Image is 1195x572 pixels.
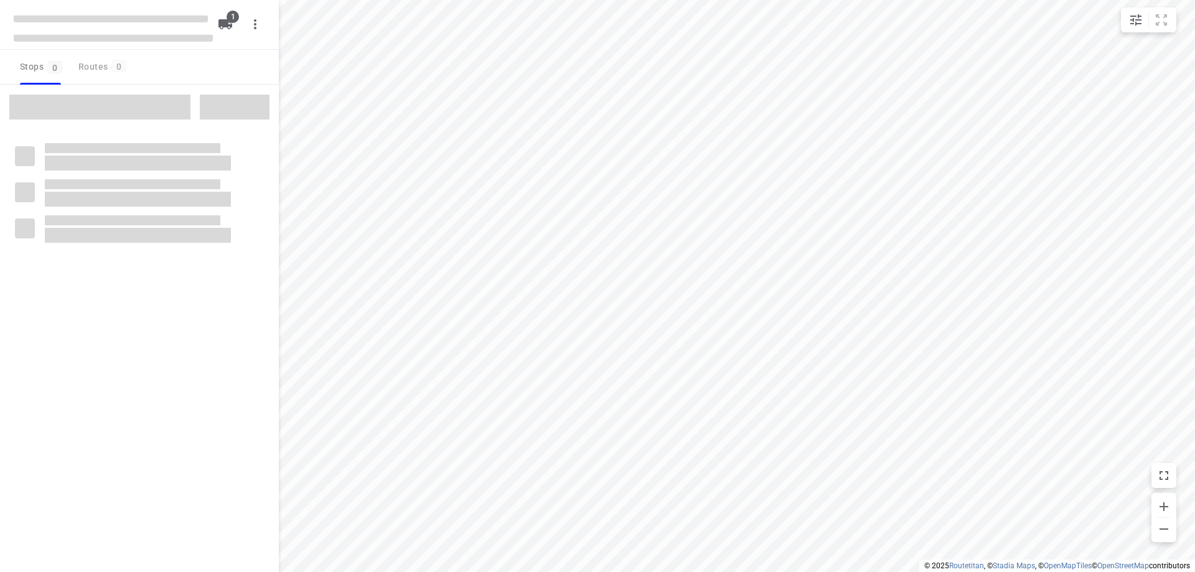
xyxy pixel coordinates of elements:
[924,561,1190,570] li: © 2025 , © , © © contributors
[949,561,984,570] a: Routetitan
[1044,561,1092,570] a: OpenMapTiles
[1123,7,1148,32] button: Map settings
[1121,7,1176,32] div: small contained button group
[1097,561,1149,570] a: OpenStreetMap
[993,561,1035,570] a: Stadia Maps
